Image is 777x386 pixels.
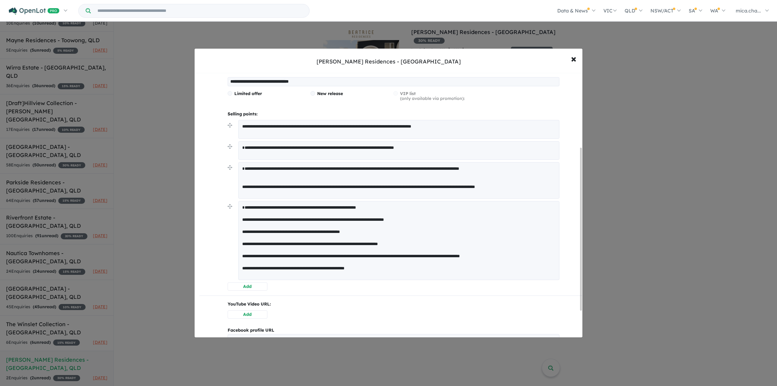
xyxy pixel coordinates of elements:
[228,165,232,170] img: drag.svg
[228,204,232,209] img: drag.svg
[228,327,274,333] b: Facebook profile URL
[317,91,343,96] span: New release
[736,8,761,14] span: mica.cha...
[228,301,559,308] p: YouTube Video URL:
[9,7,59,15] img: Openlot PRO Logo White
[234,91,262,96] span: Limited offer
[228,310,267,319] button: Add
[92,4,308,17] input: Try estate name, suburb, builder or developer
[317,58,461,66] div: [PERSON_NAME] Residences - [GEOGRAPHIC_DATA]
[228,144,232,149] img: drag.svg
[228,111,559,118] p: Selling points:
[228,282,267,291] button: Add
[228,123,232,128] img: drag.svg
[571,52,576,65] span: ×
